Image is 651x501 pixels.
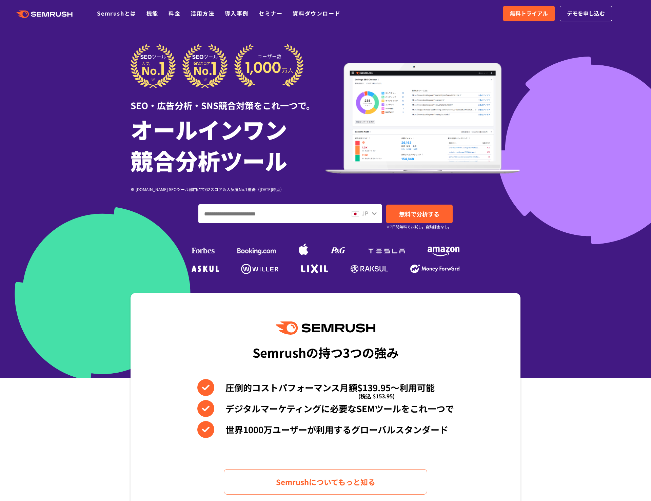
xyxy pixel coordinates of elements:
a: 無料トライアル [503,6,555,21]
small: ※7日間無料でお試し。自動課金なし。 [386,224,452,230]
a: Semrushとは [97,9,136,17]
a: 機能 [146,9,158,17]
div: SEO・広告分析・SNS競合対策をこれ一つで。 [131,88,325,112]
span: (税込 $153.95) [358,388,395,404]
a: 導入事例 [225,9,249,17]
a: セミナー [259,9,282,17]
h1: オールインワン 競合分析ツール [131,113,325,176]
a: 資料ダウンロード [293,9,340,17]
li: デジタルマーケティングに必要なSEMツールをこれ一つで [197,400,454,417]
div: ※ [DOMAIN_NAME] SEOツール部門にてG2スコア＆人気度No.1獲得（[DATE]時点） [131,186,325,192]
span: JP [362,209,368,217]
span: 無料トライアル [510,9,548,18]
a: 無料で分析する [386,205,453,223]
div: Semrushの持つ3つの強み [253,340,399,365]
img: Semrush [276,321,375,335]
li: 圧倒的コストパフォーマンス月額$139.95〜利用可能 [197,379,454,396]
input: ドメイン、キーワードまたはURLを入力してください [199,205,346,223]
a: 料金 [169,9,180,17]
span: Semrushについてもっと知る [276,476,375,488]
span: デモを申し込む [567,9,605,18]
a: デモを申し込む [560,6,612,21]
a: Semrushについてもっと知る [224,469,427,495]
span: 無料で分析する [399,210,439,218]
li: 世界1000万ユーザーが利用するグローバルスタンダード [197,421,454,438]
a: 活用方法 [191,9,214,17]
